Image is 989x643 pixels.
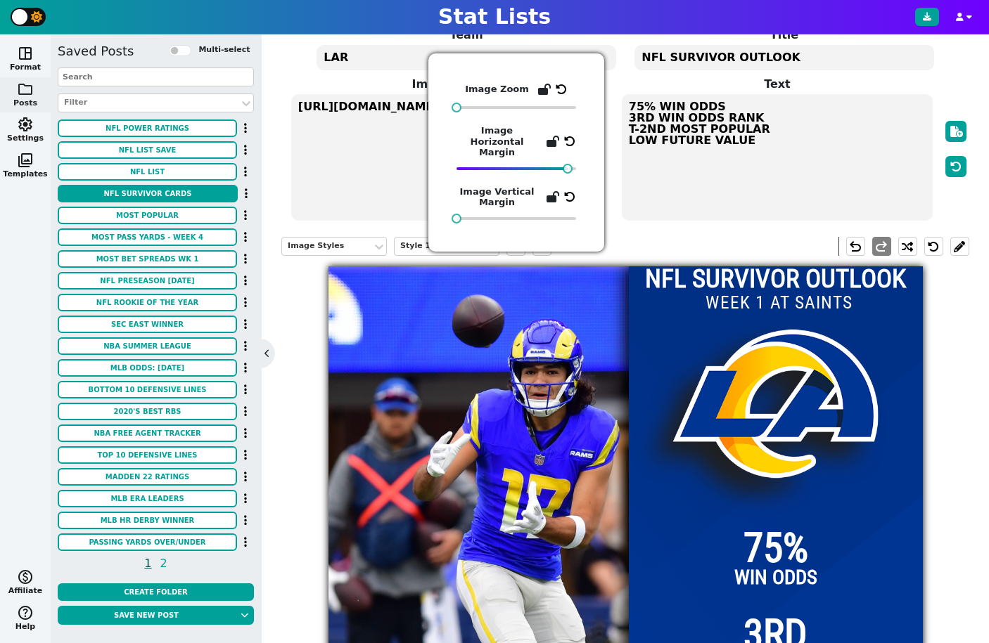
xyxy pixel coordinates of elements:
[457,125,537,158] h5: Image Horizontal Margin
[158,554,170,572] span: 2
[58,583,254,601] button: Create Folder
[744,528,808,568] span: 75%
[400,240,479,252] div: Style 1
[58,490,237,507] button: MLB ERA Leaders
[17,604,34,621] span: help
[58,141,237,159] button: NFL LIST SAVE
[317,45,615,70] textarea: LAR
[58,228,237,246] button: Most Pass Yards - Week 4
[58,272,237,290] button: NFL Preseason [DATE]
[58,533,237,551] button: Passing Yards Over/Under
[846,237,865,256] button: undo
[847,238,864,255] span: undo
[291,94,602,221] textarea: To enrich screen reader interactions, please activate Accessibility in Grammarly extension settings
[288,240,366,252] div: Image Styles
[58,44,134,59] h5: Saved Posts
[58,381,237,398] button: Bottom 10 Defensive Lines
[58,294,237,311] button: NFL Rookie of the Year
[58,359,237,377] button: MLB ODDS: [DATE]
[17,116,34,133] span: settings
[873,238,890,255] span: redo
[58,606,235,625] button: Save new post
[629,266,922,292] div: NFL SURVIVOR OUTLOOK
[625,27,943,44] label: Title
[872,237,891,256] button: redo
[58,185,238,202] button: NFL Survivor Cards
[17,81,34,98] span: folder
[281,76,612,93] label: Image Link
[58,316,237,333] button: SEC East Winner
[58,67,254,86] input: Search
[622,94,933,221] textarea: 75% WIN ODDS 3RD WIN ODDS RANK T-2ND MOST POPULAR LOW FUTURE VALUE
[58,207,237,224] button: MOST POPULAR
[465,84,529,95] h5: Image Zoom
[58,163,237,181] button: NFL list
[612,76,943,93] label: Text
[17,152,34,169] span: photo_library
[634,45,933,70] textarea: NFL SURVIVOR OUTLOOK
[58,337,237,355] button: NBA Summer League
[58,250,237,268] button: Most Bet Spreads Wk 1
[198,44,250,56] label: Multi-select
[58,119,237,137] button: NFL POWER RATINGS
[438,4,551,30] h1: Stat Lists
[307,27,625,44] label: Team
[697,289,862,316] input: Add text
[58,424,237,442] button: NBA Free Agent Tracker
[457,186,537,208] h5: Image Vertical Margin
[58,512,237,529] button: MLB HR Derby Winner
[142,554,153,572] span: 1
[17,569,34,585] span: monetization_on
[58,446,237,464] button: Top 10 Defensive Lines
[734,566,817,589] span: WIN ODDS
[58,468,237,486] button: Madden 22 Ratings
[58,403,237,420] button: 2020's Best RBs
[17,45,34,62] span: space_dashboard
